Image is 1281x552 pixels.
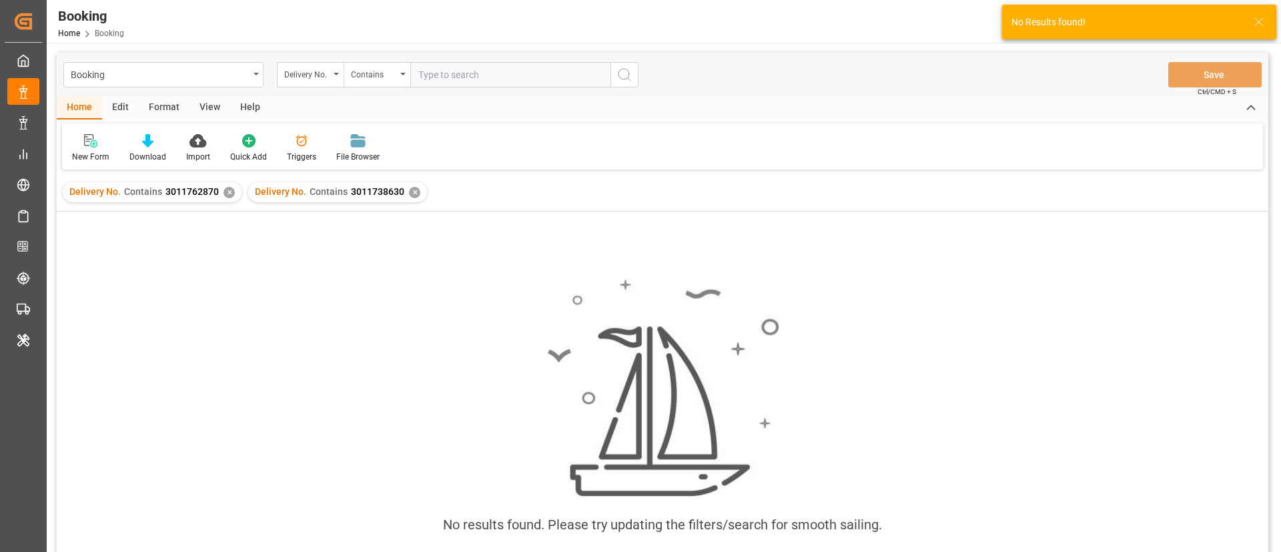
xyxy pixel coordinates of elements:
[409,187,420,198] div: ✕
[287,151,316,163] div: Triggers
[277,62,344,87] button: open menu
[284,65,330,81] div: Delivery No.
[610,62,638,87] button: search button
[69,186,121,197] span: Delivery No.
[124,186,162,197] span: Contains
[1011,15,1241,29] div: No Results found!
[1198,87,1236,97] span: Ctrl/CMD + S
[310,186,348,197] span: Contains
[230,151,267,163] div: Quick Add
[255,186,306,197] span: Delivery No.
[546,278,779,499] img: smooth_sailing.jpeg
[165,186,219,197] span: 3011762870
[129,151,166,163] div: Download
[63,62,264,87] button: open menu
[443,515,882,535] div: No results found. Please try updating the filters/search for smooth sailing.
[351,186,404,197] span: 3011738630
[351,65,396,81] div: Contains
[336,151,380,163] div: File Browser
[1168,62,1262,87] button: Save
[71,65,249,82] div: Booking
[139,97,189,119] div: Format
[224,187,235,198] div: ✕
[102,97,139,119] div: Edit
[58,6,124,26] div: Booking
[57,97,102,119] div: Home
[189,97,230,119] div: View
[230,97,270,119] div: Help
[58,29,80,38] a: Home
[72,151,109,163] div: New Form
[344,62,410,87] button: open menu
[410,62,610,87] input: Type to search
[186,151,210,163] div: Import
